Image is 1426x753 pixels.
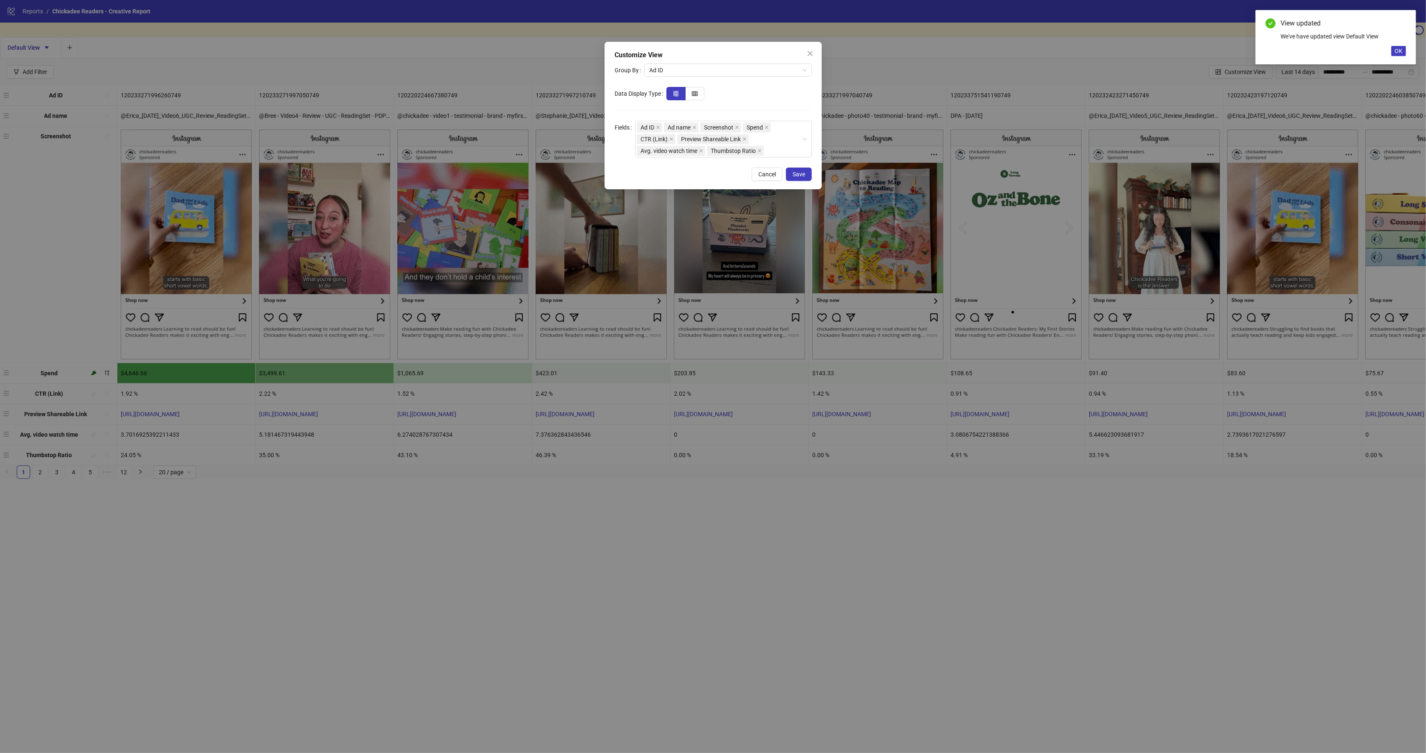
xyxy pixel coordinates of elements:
[1395,48,1403,54] span: OK
[1281,32,1406,41] div: We've have updated view Default View
[615,121,635,134] label: Fields
[704,123,733,132] span: Screenshot
[615,87,666,100] label: Data Display Type
[681,135,741,144] span: Preview Shareable Link
[747,123,763,132] span: Spend
[641,146,697,155] span: Avg. video watch time
[786,168,812,181] button: Save
[700,122,741,132] span: Screenshot
[615,50,812,60] div: Customize View
[649,64,807,76] span: Ad ID
[692,91,698,97] span: table
[743,122,771,132] span: Spend
[803,47,817,60] button: Close
[615,64,644,77] label: Group By
[664,122,699,132] span: Ad name
[1397,18,1406,28] a: Close
[637,134,676,144] span: CTR (Link)
[673,91,679,97] span: insert-row-left
[752,168,783,181] button: Cancel
[669,137,674,141] span: close
[1266,18,1276,28] span: check-circle
[711,146,756,155] span: Thumbstop Ratio
[1281,18,1406,28] div: View updated
[707,146,764,156] span: Thumbstop Ratio
[742,137,747,141] span: close
[677,134,749,144] span: Preview Shareable Link
[637,146,705,156] span: Avg. video watch time
[807,50,813,57] span: close
[641,123,654,132] span: Ad ID
[641,135,668,144] span: CTR (Link)
[668,123,691,132] span: Ad name
[758,171,776,178] span: Cancel
[735,125,739,130] span: close
[699,149,703,153] span: close
[692,125,696,130] span: close
[757,149,762,153] span: close
[793,171,805,178] span: Save
[656,125,660,130] span: close
[765,125,769,130] span: close
[1391,46,1406,56] button: OK
[637,122,662,132] span: Ad ID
